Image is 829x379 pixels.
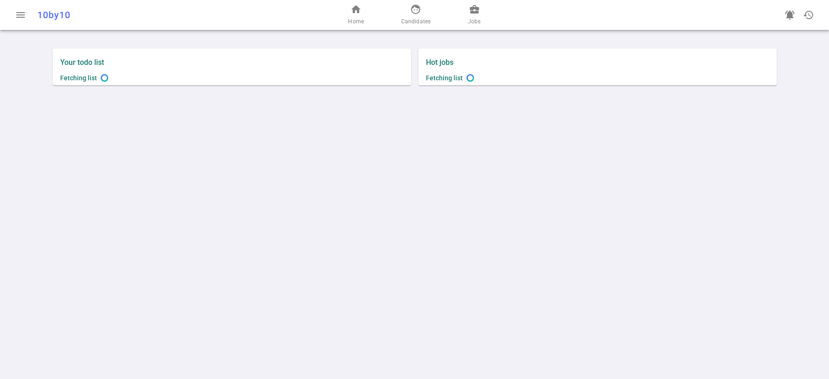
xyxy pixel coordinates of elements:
div: 10by10 [37,9,272,21]
a: Home [348,4,363,26]
label: Your todo list [60,58,404,67]
a: Go to see announcements [780,6,799,24]
span: home [350,4,362,15]
span: face [410,4,421,15]
span: Fetching list [60,74,97,82]
span: Candidates [401,17,431,26]
span: notifications_active [784,9,795,21]
button: Open history [799,6,818,24]
span: Fetching list [426,74,463,82]
span: menu [15,9,26,21]
button: Open menu [11,6,30,24]
span: Home [348,17,363,26]
a: Jobs [468,4,481,26]
span: history [803,9,814,21]
label: Hot jobs [426,58,594,67]
span: Jobs [468,17,481,26]
a: Candidates [401,4,431,26]
span: business_center [469,4,480,15]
